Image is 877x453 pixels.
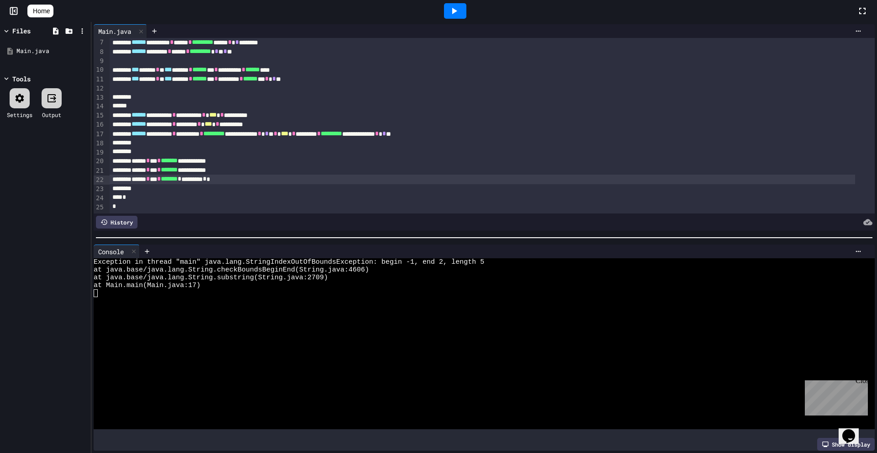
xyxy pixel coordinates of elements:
[94,27,136,36] div: Main.java
[801,377,868,416] iframe: chat widget
[7,111,32,119] div: Settings
[94,57,105,66] div: 9
[94,93,105,102] div: 13
[94,166,105,176] div: 21
[94,185,105,194] div: 23
[94,194,105,203] div: 24
[33,6,50,16] span: Home
[94,120,105,129] div: 16
[94,266,369,274] span: at java.base/java.lang.String.checkBoundsBeginEnd(String.java:4606)
[94,139,105,148] div: 18
[94,102,105,111] div: 14
[817,438,875,451] div: Show display
[27,5,53,17] a: Home
[12,74,31,84] div: Tools
[94,24,147,38] div: Main.java
[16,47,88,56] div: Main.java
[94,247,128,256] div: Console
[94,258,484,266] span: Exception in thread "main" java.lang.StringIndexOutOfBoundsException: begin -1, end 2, length 5
[94,245,140,258] div: Console
[839,416,868,444] iframe: chat widget
[4,4,63,58] div: Chat with us now!Close
[94,176,105,185] div: 22
[94,274,328,282] span: at java.base/java.lang.String.substring(String.java:2709)
[94,48,105,57] div: 8
[96,216,137,229] div: History
[94,148,105,157] div: 19
[94,75,105,84] div: 11
[42,111,61,119] div: Output
[94,38,105,47] div: 7
[94,157,105,166] div: 20
[12,26,31,36] div: Files
[94,111,105,120] div: 15
[94,84,105,93] div: 12
[94,203,105,212] div: 25
[94,130,105,139] div: 17
[94,282,201,289] span: at Main.main(Main.java:17)
[94,65,105,75] div: 10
